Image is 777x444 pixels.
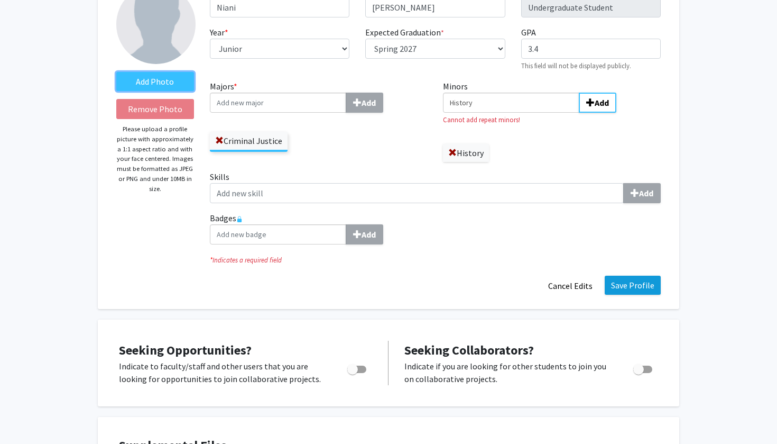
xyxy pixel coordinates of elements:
label: Criminal Justice [210,132,288,150]
label: History [443,144,489,162]
button: Save Profile [605,276,661,295]
input: Majors*Add [210,93,346,113]
div: Toggle [629,360,658,376]
small: This field will not be displayed publicly. [521,61,631,70]
button: Remove Photo [116,99,194,119]
input: SkillsAdd [210,183,624,203]
button: Minors [579,93,616,113]
p: Indicate to faculty/staff and other users that you are looking for opportunities to join collabor... [119,360,327,385]
label: Year [210,26,228,39]
input: MinorsAdd [443,93,579,113]
span: Seeking Collaborators? [404,342,534,358]
button: Skills [623,183,661,203]
button: Cancel Edits [541,276,599,296]
b: Add [639,188,653,198]
i: Indicates a required field [210,255,661,265]
b: Add [362,229,376,240]
input: BadgesAdd [210,224,346,244]
small: Cannot add repeat minors! [443,115,661,125]
b: Add [595,97,609,108]
p: Indicate if you are looking for other students to join you on collaborative projects. [404,360,613,385]
label: AddProfile Picture [116,72,194,91]
span: Seeking Opportunities? [119,342,252,358]
label: Expected Graduation [365,26,444,39]
b: Add [362,97,376,108]
label: Skills [210,170,661,203]
label: Badges [210,212,661,244]
button: Majors* [346,93,383,113]
iframe: Chat [8,396,45,436]
label: GPA [521,26,536,39]
label: Minors [443,80,661,113]
p: Please upload a profile picture with approximately a 1:1 aspect ratio and with your face centered... [116,124,194,194]
button: Badges [346,224,383,244]
label: Majors [210,80,428,113]
div: Toggle [343,360,372,376]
